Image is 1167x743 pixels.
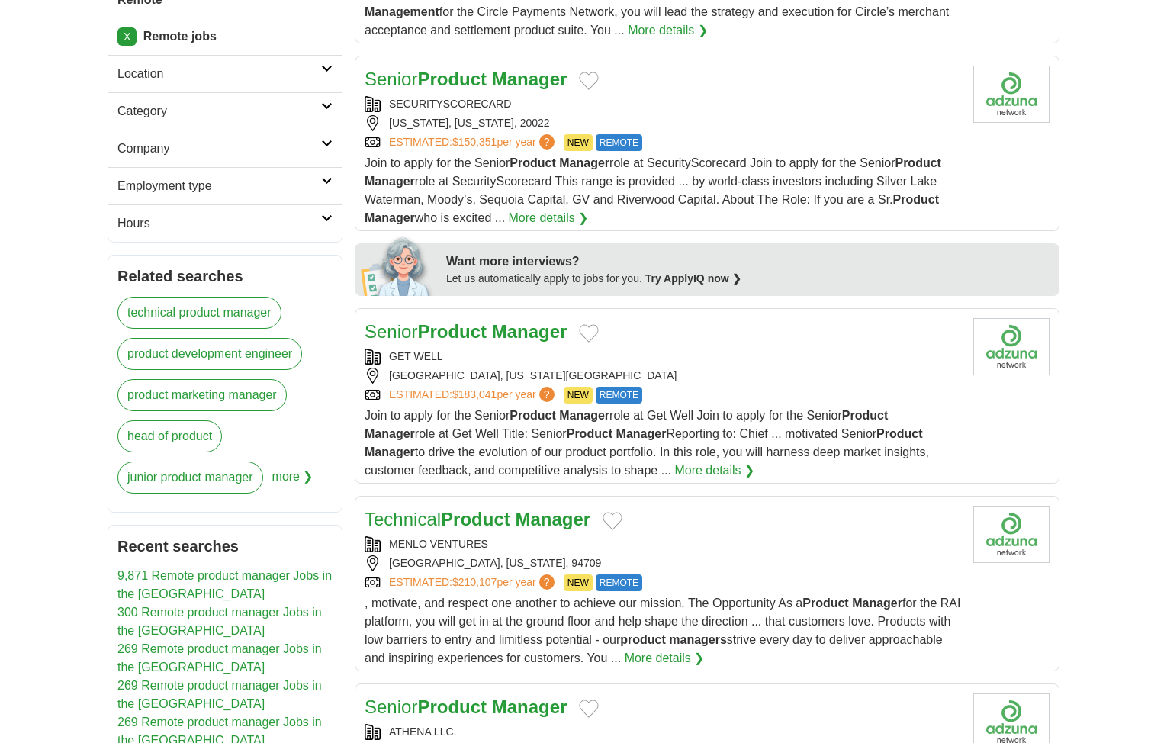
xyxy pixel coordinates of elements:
[365,321,567,342] a: SeniorProduct Manager
[417,321,487,342] strong: Product
[365,445,415,458] strong: Manager
[117,642,322,674] a: 269 Remote product manager Jobs in the [GEOGRAPHIC_DATA]
[117,679,322,710] a: 269 Remote product manager Jobs in the [GEOGRAPHIC_DATA]
[441,509,510,529] strong: Product
[669,633,727,646] strong: managers
[645,272,741,285] a: Try ApplyIQ now ❯
[365,555,961,571] div: [GEOGRAPHIC_DATA], [US_STATE], 94709
[596,574,642,591] span: REMOTE
[108,92,342,130] a: Category
[365,156,941,224] span: Join to apply for the Senior role at SecurityScorecard Join to apply for the Senior role at Secur...
[117,297,281,329] a: technical product manager
[973,506,1050,563] img: Company logo
[539,574,555,590] span: ?
[389,134,558,151] a: ESTIMATED:$150,351per year?
[893,193,939,206] strong: Product
[596,387,642,404] span: REMOTE
[446,252,1050,271] div: Want more interviews?
[802,597,848,610] strong: Product
[272,462,313,503] span: more ❯
[452,388,497,400] span: $183,041
[365,509,590,529] a: TechnicalProduct Manager
[117,140,321,158] h2: Company
[579,324,599,343] button: Add to favorite jobs
[117,177,321,195] h2: Employment type
[365,175,415,188] strong: Manager
[620,633,666,646] strong: product
[876,427,922,440] strong: Product
[895,156,940,169] strong: Product
[117,214,321,233] h2: Hours
[117,65,321,83] h2: Location
[446,271,1050,287] div: Let us automatically apply to jobs for you.
[365,724,961,740] div: ATHENA LLC.
[108,204,342,242] a: Hours
[596,134,642,151] span: REMOTE
[365,96,961,112] div: SECURITYSCORECARD
[567,427,612,440] strong: Product
[616,427,667,440] strong: Manager
[510,156,555,169] strong: Product
[564,134,593,151] span: NEW
[539,134,555,150] span: ?
[365,211,415,224] strong: Manager
[117,462,263,494] a: junior product manager
[365,409,929,477] span: Join to apply for the Senior role at Get Well Join to apply for the Senior role at Get Well Title...
[389,387,558,404] a: ESTIMATED:$183,041per year?
[492,321,567,342] strong: Manager
[117,535,333,558] h2: Recent searches
[389,574,558,591] a: ESTIMATED:$210,107per year?
[117,265,333,288] h2: Related searches
[108,130,342,167] a: Company
[365,349,961,365] div: GET WELL
[365,115,961,131] div: [US_STATE], [US_STATE], 20022
[108,167,342,204] a: Employment type
[510,409,555,422] strong: Product
[117,379,287,411] a: product marketing manager
[603,512,622,530] button: Add to favorite jobs
[564,387,593,404] span: NEW
[108,55,342,92] a: Location
[564,574,593,591] span: NEW
[452,136,497,148] span: $150,351
[365,597,960,664] span: , motivate, and respect one another to achieve our mission. The Opportunity As a for the RAI plat...
[117,420,222,452] a: head of product
[579,72,599,90] button: Add to favorite jobs
[365,368,961,384] div: [GEOGRAPHIC_DATA], [US_STATE][GEOGRAPHIC_DATA]
[973,66,1050,123] img: Company logo
[539,387,555,402] span: ?
[559,409,609,422] strong: Manager
[117,606,322,637] a: 300 Remote product manager Jobs in the [GEOGRAPHIC_DATA]
[628,21,708,40] a: More details ❯
[365,427,415,440] strong: Manager
[492,69,567,89] strong: Manager
[365,5,439,18] strong: Management
[365,69,567,89] a: SeniorProduct Manager
[365,536,961,552] div: MENLO VENTURES
[625,649,705,667] a: More details ❯
[509,209,589,227] a: More details ❯
[973,318,1050,375] img: Company logo
[559,156,609,169] strong: Manager
[143,30,217,43] strong: Remote jobs
[842,409,888,422] strong: Product
[515,509,590,529] strong: Manager
[365,696,567,717] a: SeniorProduct Manager
[417,696,487,717] strong: Product
[674,462,754,480] a: More details ❯
[852,597,902,610] strong: Manager
[117,27,137,46] a: X
[117,102,321,121] h2: Category
[492,696,567,717] strong: Manager
[117,569,332,600] a: 9,871 Remote product manager Jobs in the [GEOGRAPHIC_DATA]
[117,338,302,370] a: product development engineer
[361,235,435,296] img: apply-iq-scientist.png
[579,700,599,718] button: Add to favorite jobs
[417,69,487,89] strong: Product
[452,576,497,588] span: $210,107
